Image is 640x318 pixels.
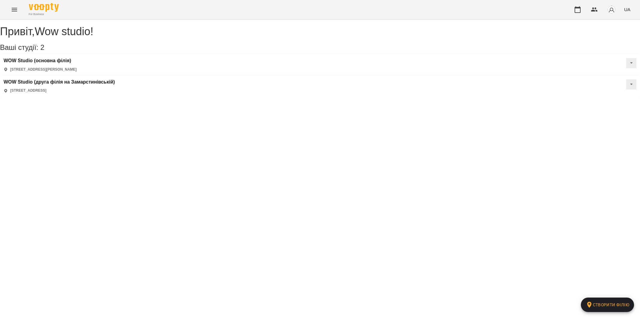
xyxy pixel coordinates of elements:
a: WOW Studio (основна філія) [4,58,77,63]
a: WOW Studio (друга філія на Замарстинівській) [4,79,115,85]
span: UA [624,6,630,13]
button: UA [622,4,633,15]
span: 2 [40,43,44,51]
img: avatar_s.png [607,5,616,14]
span: For Business [29,12,59,16]
p: [STREET_ADDRESS][PERSON_NAME] [10,67,77,72]
button: Menu [7,2,22,17]
p: [STREET_ADDRESS] [10,88,47,93]
img: Voopty Logo [29,3,59,12]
